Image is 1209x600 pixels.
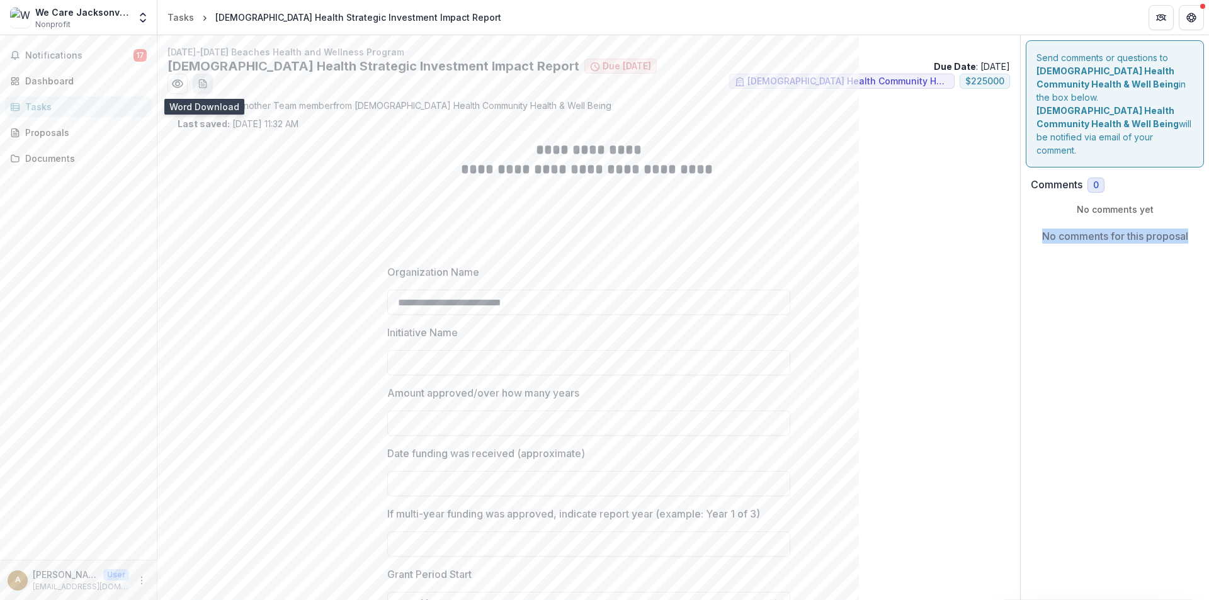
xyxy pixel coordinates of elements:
[934,60,1010,73] p: : [DATE]
[5,71,152,91] a: Dashboard
[1036,65,1179,89] strong: [DEMOGRAPHIC_DATA] Health Community Health & Well Being
[25,50,133,61] span: Notifications
[134,5,152,30] button: Open entity switcher
[35,19,71,30] span: Nonprofit
[387,385,579,400] p: Amount approved/over how many years
[1031,179,1082,191] h2: Comments
[387,446,585,461] p: Date funding was received (approximate)
[10,8,30,28] img: We Care Jacksonville, Inc.
[25,100,142,113] div: Tasks
[1149,5,1174,30] button: Partners
[167,45,1010,59] p: [DATE]-[DATE] Beaches Health and Wellness Program
[25,126,142,139] div: Proposals
[167,59,579,74] h2: [DEMOGRAPHIC_DATA] Health Strategic Investment Impact Report
[15,576,21,584] div: Angela
[5,122,152,143] a: Proposals
[133,49,147,62] span: 17
[1031,203,1199,216] p: No comments yet
[387,264,479,280] p: Organization Name
[167,74,188,94] button: Preview 5ff5a5fe-a98f-46ff-bf68-9293f06ba282.pdf
[965,76,1004,87] span: $ 225000
[387,567,472,582] p: Grant Period Start
[1026,40,1204,167] div: Send comments or questions to in the box below. will be notified via email of your comment.
[387,506,760,521] p: If multi-year funding was approved, indicate report year (example: Year 1 of 3)
[162,8,199,26] a: Tasks
[1042,229,1188,244] p: No comments for this proposal
[5,96,152,117] a: Tasks
[934,61,976,72] strong: Due Date
[103,569,129,580] p: User
[1093,180,1099,191] span: 0
[33,568,98,581] p: [PERSON_NAME]
[5,148,152,169] a: Documents
[215,11,501,24] div: [DEMOGRAPHIC_DATA] Health Strategic Investment Impact Report
[5,45,152,65] button: Notifications17
[162,8,506,26] nav: breadcrumb
[387,325,458,340] p: Initiative Name
[1036,105,1179,129] strong: [DEMOGRAPHIC_DATA] Health Community Health & Well Being
[167,11,194,24] div: Tasks
[134,573,149,588] button: More
[603,61,651,72] span: Due [DATE]
[25,74,142,88] div: Dashboard
[178,117,298,130] p: [DATE] 11:32 AM
[35,6,129,19] div: We Care Jacksonville, Inc.
[178,100,234,111] strong: Assigned by
[178,118,230,129] strong: Last saved:
[1179,5,1204,30] button: Get Help
[747,76,949,87] span: [DEMOGRAPHIC_DATA] Health Community Health & Well Being
[193,74,213,94] button: download-word-button
[33,581,129,592] p: [EMAIL_ADDRESS][DOMAIN_NAME]
[178,99,1000,112] p: : Another Team member from [DEMOGRAPHIC_DATA] Health Community Health & Well Being
[25,152,142,165] div: Documents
